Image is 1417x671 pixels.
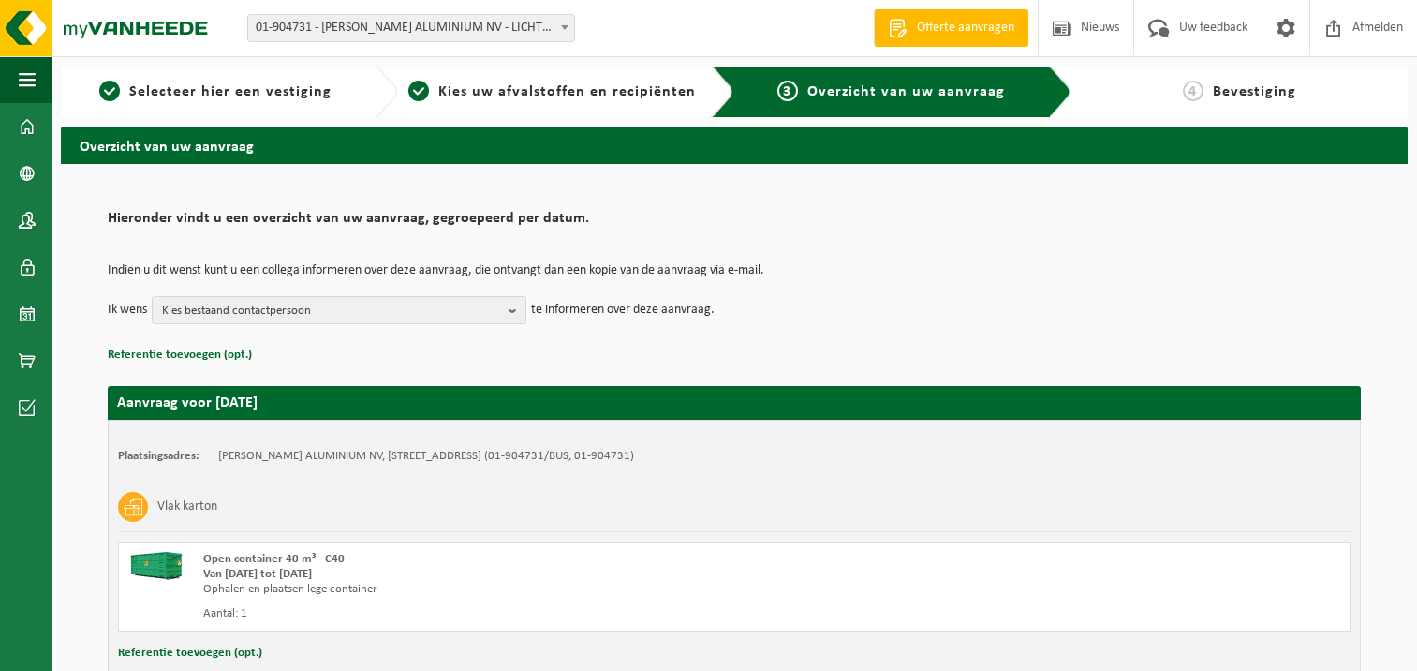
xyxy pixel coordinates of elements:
td: [PERSON_NAME] ALUMINIUM NV, [STREET_ADDRESS] (01-904731/BUS, 01-904731) [218,449,634,464]
span: 1 [99,81,120,101]
p: Ik wens [108,296,147,324]
a: 2Kies uw afvalstoffen en recipiënten [407,81,698,103]
h2: Overzicht van uw aanvraag [61,127,1408,163]
span: Selecteer hier een vestiging [129,84,332,99]
button: Referentie toevoegen (opt.) [118,641,262,665]
strong: Aanvraag voor [DATE] [117,395,258,410]
a: 1Selecteer hier een vestiging [70,81,361,103]
h3: Vlak karton [157,492,217,522]
span: Open container 40 m³ - C40 [203,553,345,565]
span: 2 [408,81,429,101]
span: Overzicht van uw aanvraag [807,84,1005,99]
p: Indien u dit wenst kunt u een collega informeren over deze aanvraag, die ontvangt dan een kopie v... [108,264,1361,277]
span: Offerte aanvragen [912,19,1019,37]
div: Aantal: 1 [203,606,809,621]
strong: Van [DATE] tot [DATE] [203,568,312,580]
strong: Plaatsingsadres: [118,450,199,462]
span: 01-904731 - REMI CLAEYS ALUMINIUM NV - LICHTERVELDE [247,14,575,42]
span: 3 [777,81,798,101]
img: HK-XC-40-GN-00.png [128,552,185,580]
h2: Hieronder vindt u een overzicht van uw aanvraag, gegroepeerd per datum. [108,211,1361,236]
span: Kies uw afvalstoffen en recipiënten [438,84,696,99]
span: 4 [1183,81,1203,101]
p: te informeren over deze aanvraag. [531,296,715,324]
button: Kies bestaand contactpersoon [152,296,526,324]
div: Ophalen en plaatsen lege container [203,582,809,597]
span: 01-904731 - REMI CLAEYS ALUMINIUM NV - LICHTERVELDE [248,15,574,41]
span: Kies bestaand contactpersoon [162,297,501,325]
button: Referentie toevoegen (opt.) [108,343,252,367]
a: Offerte aanvragen [874,9,1028,47]
span: Bevestiging [1213,84,1296,99]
